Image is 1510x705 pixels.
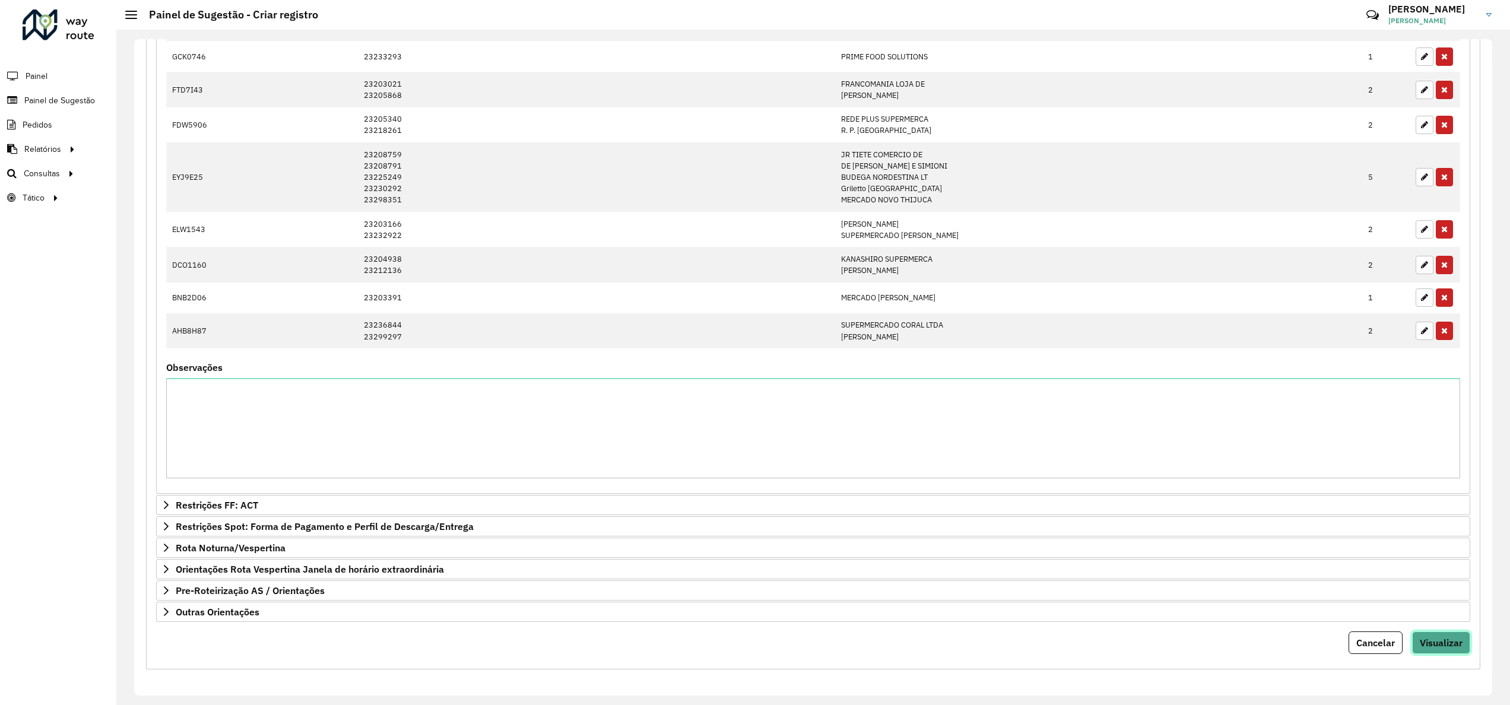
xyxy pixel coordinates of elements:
td: 2 [1362,212,1410,247]
td: PRIME FOOD SOLUTIONS [835,41,1362,72]
a: Pre-Roteirização AS / Orientações [156,580,1470,601]
span: Rota Noturna/Vespertina [176,543,285,552]
span: Cancelar [1356,637,1395,649]
button: Visualizar [1412,631,1470,654]
td: [PERSON_NAME] SUPERMERCADO [PERSON_NAME] [835,212,1362,247]
span: Consultas [24,167,60,180]
td: 5 [1362,142,1410,212]
td: 23204938 23212136 [357,247,835,282]
td: 23233293 [357,41,835,72]
span: Tático [23,192,45,204]
td: 23203166 23232922 [357,212,835,247]
td: KANASHIRO SUPERMERCA [PERSON_NAME] [835,247,1362,282]
span: Restrições FF: ACT [176,500,258,510]
td: FRANCOMANIA LOJA DE [PERSON_NAME] [835,72,1362,107]
td: 23236844 23299297 [357,313,835,348]
td: AHB8H87 [166,313,357,348]
td: REDE PLUS SUPERMERCA R. P. [GEOGRAPHIC_DATA] [835,107,1362,142]
td: 2 [1362,313,1410,348]
a: Rota Noturna/Vespertina [156,538,1470,558]
td: SUPERMERCADO CORAL LTDA [PERSON_NAME] [835,313,1362,348]
td: GCK0746 [166,41,357,72]
td: EYJ9E25 [166,142,357,212]
a: Restrições Spot: Forma de Pagamento e Perfil de Descarga/Entrega [156,516,1470,536]
td: 1 [1362,282,1410,313]
span: Outras Orientações [176,607,259,617]
td: ELW1543 [166,212,357,247]
td: FTD7I43 [166,72,357,107]
td: 23203021 23205868 [357,72,835,107]
td: 2 [1362,247,1410,282]
td: 23208759 23208791 23225249 23230292 23298351 [357,142,835,212]
td: 23203391 [357,282,835,313]
span: Relatórios [24,143,61,155]
a: Restrições FF: ACT [156,495,1470,515]
span: Restrições Spot: Forma de Pagamento e Perfil de Descarga/Entrega [176,522,474,531]
td: FDW5906 [166,107,357,142]
td: BNB2D06 [166,282,357,313]
button: Cancelar [1349,631,1403,654]
span: Painel [26,70,47,82]
td: MERCADO [PERSON_NAME] [835,282,1362,313]
td: 1 [1362,41,1410,72]
td: JR TIETE COMERCIO DE DE [PERSON_NAME] E SIMIONI BUDEGA NORDESTINA LT Griletto [GEOGRAPHIC_DATA] M... [835,142,1362,212]
label: Observações [166,360,223,374]
span: Pedidos [23,119,52,131]
span: [PERSON_NAME] [1388,15,1477,26]
a: Contato Rápido [1360,2,1385,28]
td: 23205340 23218261 [357,107,835,142]
span: Pre-Roteirização AS / Orientações [176,586,325,595]
span: Orientações Rota Vespertina Janela de horário extraordinária [176,564,444,574]
td: 2 [1362,107,1410,142]
span: Painel de Sugestão [24,94,95,107]
td: DCO1160 [166,247,357,282]
h2: Painel de Sugestão - Criar registro [137,8,318,21]
h3: [PERSON_NAME] [1388,4,1477,15]
span: Visualizar [1420,637,1463,649]
a: Orientações Rota Vespertina Janela de horário extraordinária [156,559,1470,579]
a: Outras Orientações [156,602,1470,622]
td: 2 [1362,72,1410,107]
